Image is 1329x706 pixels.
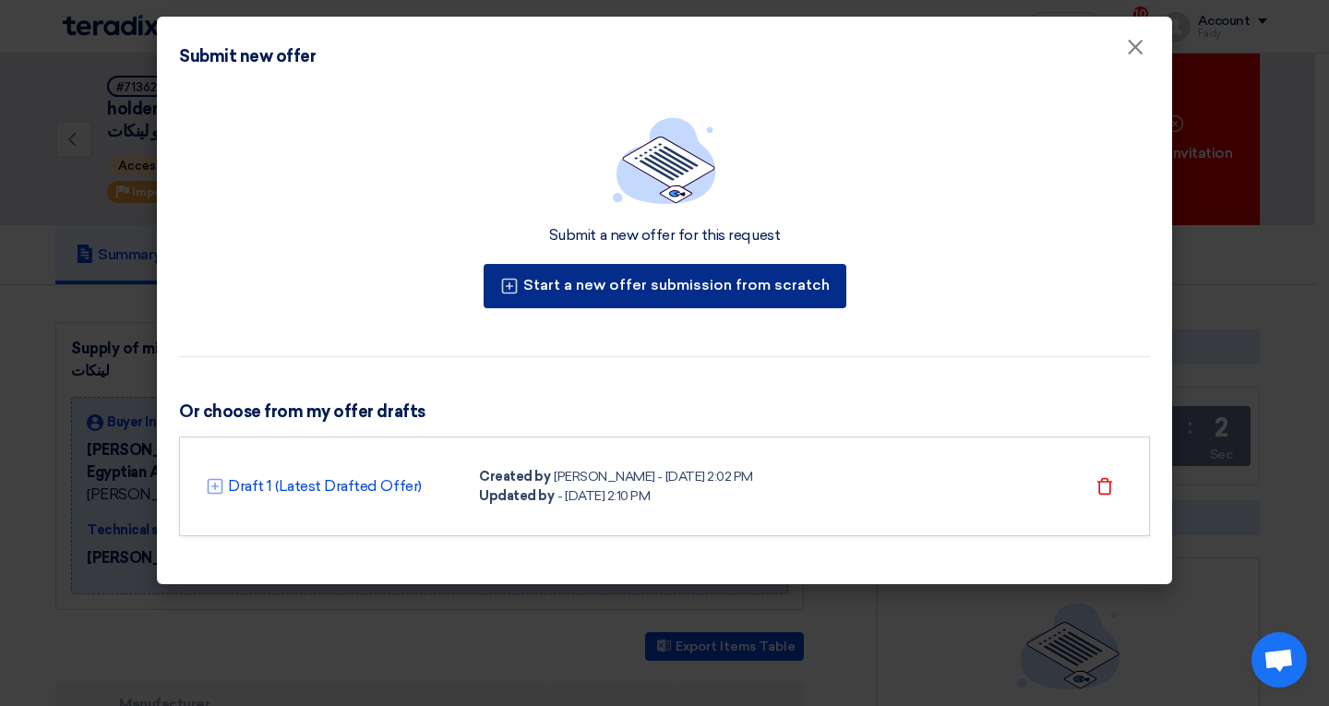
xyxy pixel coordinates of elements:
div: Submit new offer [179,44,316,69]
div: - [DATE] 2:10 PM [557,486,650,506]
div: [PERSON_NAME] - [DATE] 2:02 PM [554,467,753,486]
button: Close [1111,30,1159,66]
a: Draft 1 (Latest Drafted Offer) [228,475,422,497]
div: Open chat [1251,632,1307,688]
div: Created by [479,467,550,486]
span: × [1126,33,1144,70]
button: Start a new offer submission from scratch [484,264,846,308]
div: Updated by [479,486,554,506]
h3: Or choose from my offer drafts [179,401,1150,422]
img: empty_state_list.svg [613,117,716,204]
div: Submit a new offer for this request [549,226,780,245]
